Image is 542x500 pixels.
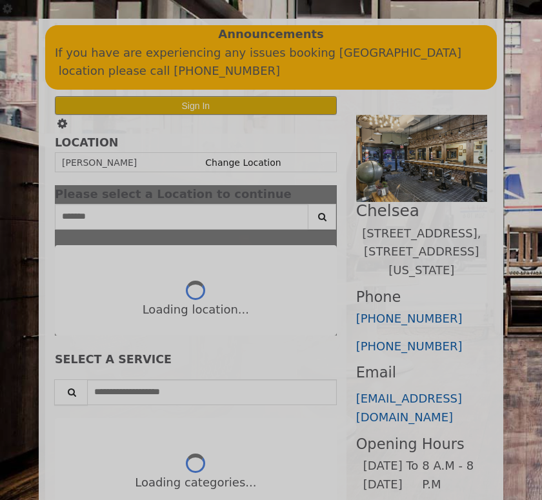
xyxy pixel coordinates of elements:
i: Search button [315,212,330,221]
div: SELECT A SERVICE [55,354,337,366]
button: Sign In [55,96,337,115]
span: [PERSON_NAME] [62,157,137,168]
button: Service Search [54,379,88,405]
td: 8 A.M - 8 P.M [421,456,481,495]
span: Please select a Location to continue [55,187,292,201]
h3: Opening Hours [356,436,487,452]
h3: Phone [356,289,487,305]
a: [PHONE_NUMBER] [356,339,463,353]
div: Loading location... [143,301,249,319]
h3: Email [356,365,487,381]
a: [EMAIL_ADDRESS][DOMAIN_NAME] [356,392,462,424]
button: close dialog [317,190,337,199]
h2: Chelsea [356,202,487,219]
a: Change Location [205,157,281,168]
div: Loading categories... [135,474,256,492]
p: [STREET_ADDRESS],[STREET_ADDRESS][US_STATE] [356,225,487,280]
b: Announcements [218,25,324,44]
td: [DATE] To [DATE] [363,456,421,495]
b: LOCATION [55,136,118,149]
div: Center Select [55,204,337,236]
p: If you have are experiencing any issues booking [GEOGRAPHIC_DATA] location please call [PHONE_NUM... [55,44,487,81]
a: [PHONE_NUMBER] [356,312,463,325]
input: Search Center [55,204,308,230]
